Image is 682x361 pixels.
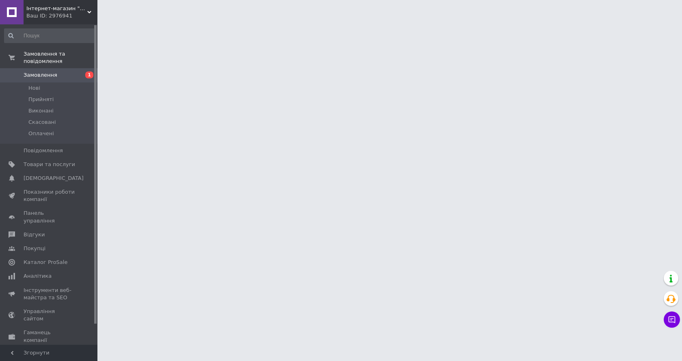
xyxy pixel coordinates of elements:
[24,287,75,301] span: Інструменти веб-майстра та SEO
[24,308,75,322] span: Управління сайтом
[28,119,56,126] span: Скасовані
[28,84,40,92] span: Нові
[24,272,52,280] span: Аналітика
[24,161,75,168] span: Товари та послуги
[24,188,75,203] span: Показники роботи компанії
[85,71,93,78] span: 1
[26,5,87,12] span: Інтернет-магазин "SwedishAvtoParts"
[4,28,96,43] input: Пошук
[24,175,84,182] span: [DEMOGRAPHIC_DATA]
[24,259,67,266] span: Каталог ProSale
[24,245,45,252] span: Покупці
[28,130,54,137] span: Оплачені
[24,329,75,344] span: Гаманець компанії
[24,71,57,79] span: Замовлення
[24,147,63,154] span: Повідомлення
[24,50,97,65] span: Замовлення та повідомлення
[28,107,54,115] span: Виконані
[28,96,54,103] span: Прийняті
[664,311,680,328] button: Чат з покупцем
[24,210,75,224] span: Панель управління
[24,231,45,238] span: Відгуки
[26,12,97,19] div: Ваш ID: 2976941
